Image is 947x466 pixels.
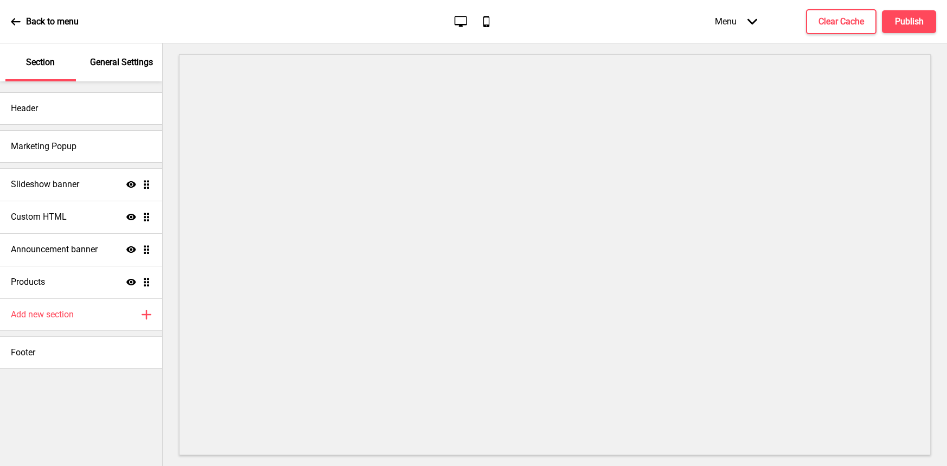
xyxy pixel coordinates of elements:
[11,244,98,256] h4: Announcement banner
[704,5,768,37] div: Menu
[806,9,876,34] button: Clear Cache
[90,56,153,68] p: General Settings
[26,56,55,68] p: Section
[895,16,924,28] h4: Publish
[11,347,35,359] h4: Footer
[818,16,864,28] h4: Clear Cache
[11,141,76,152] h4: Marketing Popup
[11,103,38,114] h4: Header
[11,309,74,321] h4: Add new section
[26,16,79,28] p: Back to menu
[11,211,67,223] h4: Custom HTML
[11,276,45,288] h4: Products
[11,7,79,36] a: Back to menu
[11,178,79,190] h4: Slideshow banner
[882,10,936,33] button: Publish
